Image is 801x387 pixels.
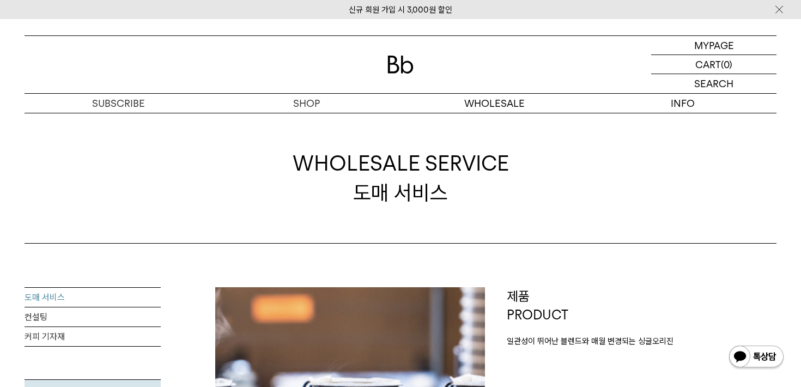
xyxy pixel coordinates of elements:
[694,74,733,93] p: SEARCH
[651,36,776,55] a: MYPAGE
[25,307,161,327] a: 컨설팅
[507,287,776,324] p: 제품 PRODUCT
[728,344,785,371] img: 카카오톡 채널 1:1 채팅 버튼
[25,94,213,113] a: SUBSCRIBE
[25,327,161,347] a: 커피 기자재
[588,94,776,113] p: INFO
[400,94,588,113] p: WHOLESALE
[721,55,732,74] p: (0)
[387,56,414,74] img: 로고
[25,288,161,307] a: 도매 서비스
[507,335,776,348] p: 일관성이 뛰어난 블렌드와 매월 변경되는 싱글오리진
[651,55,776,74] a: CART (0)
[293,149,509,178] span: WHOLESALE SERVICE
[293,149,509,207] div: 도매 서비스
[213,94,400,113] a: SHOP
[695,55,721,74] p: CART
[694,36,734,55] p: MYPAGE
[349,5,452,15] a: 신규 회원 가입 시 3,000원 할인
